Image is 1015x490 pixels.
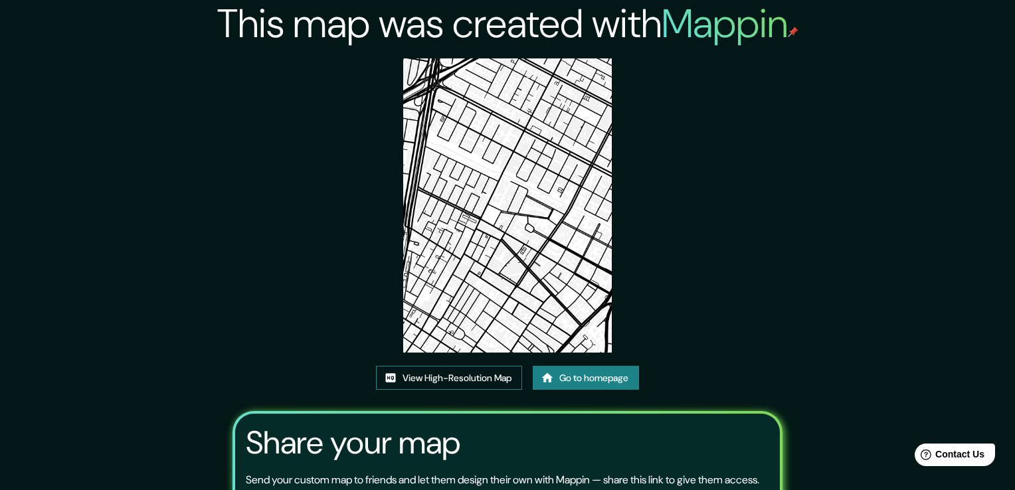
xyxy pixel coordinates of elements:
a: View High-Resolution Map [376,366,522,390]
h3: Share your map [246,424,460,461]
iframe: Help widget launcher [897,438,1000,475]
a: Go to homepage [533,366,639,390]
img: mappin-pin [788,27,798,37]
p: Send your custom map to friends and let them design their own with Mappin — share this link to gi... [246,472,759,488]
img: created-map [403,58,611,353]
